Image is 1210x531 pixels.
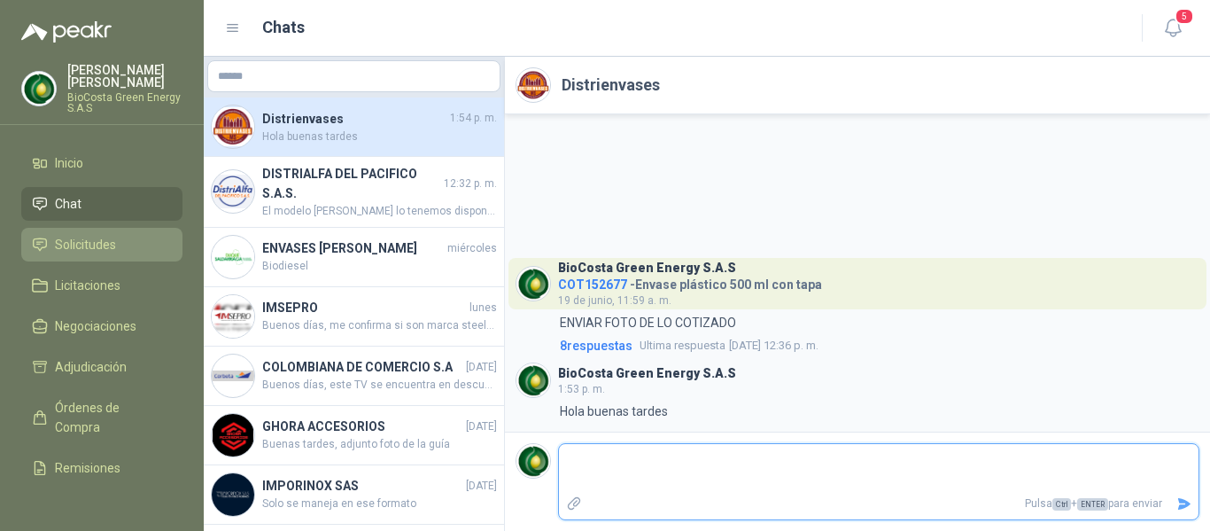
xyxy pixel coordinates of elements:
[556,336,1199,355] a: 8respuestasUltima respuesta[DATE] 12:36 p. m.
[262,203,497,220] span: El modelo [PERSON_NAME] lo tenemos disponible, con entrega inmediata. ¡Quedamos muy atentos!
[212,414,254,457] img: Company Logo
[1052,498,1071,511] span: Ctrl
[559,488,589,519] label: Adjuntar archivos
[204,157,504,228] a: Company LogoDISTRIALFA DEL PACIFICO S.A.S.12:32 p. m.El modelo [PERSON_NAME] lo tenemos disponibl...
[262,164,440,203] h4: DISTRIALFA DEL PACIFICO S.A.S.
[444,176,497,192] span: 12:32 p. m.
[55,357,127,377] span: Adjudicación
[469,300,497,316] span: lunes
[558,383,605,395] span: 1:53 p. m.
[1157,12,1189,44] button: 5
[447,240,497,257] span: miércoles
[466,359,497,376] span: [DATE]
[55,458,120,478] span: Remisiones
[262,436,497,453] span: Buenas tardes, adjunto foto de la guía
[262,317,497,334] span: Buenos días, me confirma si son marca steelpro?
[204,98,504,157] a: Company LogoDistrienvases1:54 p. m.Hola buenas tardes
[558,294,671,307] span: 19 de junio, 11:59 a. m.
[262,15,305,40] h1: Chats
[212,473,254,516] img: Company Logo
[21,21,112,43] img: Logo peakr
[55,194,81,214] span: Chat
[466,478,497,495] span: [DATE]
[262,377,497,394] span: Buenos días, este TV se encuentra en descuento hasta el día de [DATE] que es fin de mes. Quedamos...
[516,267,550,301] img: Company Logo
[212,355,254,397] img: Company Logo
[262,238,444,258] h4: ENVASES [PERSON_NAME]
[466,418,497,435] span: [DATE]
[55,235,116,254] span: Solicitudes
[67,64,182,89] p: [PERSON_NAME] [PERSON_NAME]
[212,105,254,148] img: Company Logo
[516,444,550,478] img: Company Logo
[262,298,466,317] h4: IMSEPRO
[262,258,497,275] span: Biodiesel
[516,68,550,102] img: Company Logo
[21,451,182,485] a: Remisiones
[204,406,504,465] a: Company LogoGHORA ACCESORIOS[DATE]Buenas tardes, adjunto foto de la guía
[560,336,632,355] span: 8 respuesta s
[55,153,83,173] span: Inicio
[22,72,56,105] img: Company Logo
[262,109,446,129] h4: Distrienvases
[55,276,120,295] span: Licitaciones
[262,129,497,145] span: Hola buenas tardes
[21,269,182,302] a: Licitaciones
[21,350,182,384] a: Adjudicación
[21,228,182,262] a: Solicitudes
[562,73,660,98] h2: Distrienvases
[204,287,504,347] a: Company LogoIMSEPROlunesBuenos días, me confirma si son marca steelpro?
[204,465,504,525] a: Company LogoIMPORINOX SAS[DATE]Solo se maneja en ese formato
[1175,8,1194,25] span: 5
[1077,498,1108,511] span: ENTER
[21,146,182,180] a: Inicio
[640,337,818,355] span: [DATE] 12:36 p. m.
[21,391,182,444] a: Órdenes de Compra
[212,236,254,278] img: Company Logo
[1169,488,1198,519] button: Enviar
[55,398,166,437] span: Órdenes de Compra
[560,402,668,421] p: Hola buenas tardes
[558,277,627,292] span: COT152677
[262,417,462,436] h4: GHORA ACCESORIOS
[67,92,182,113] p: BioCosta Green Energy S.A.S
[558,369,736,379] h3: BioCosta Green Energy S.A.S
[55,316,136,336] span: Negociaciones
[560,313,736,332] p: ENVIAR FOTO DE LO COTIZADO
[450,110,497,127] span: 1:54 p. m.
[262,357,462,377] h4: COLOMBIANA DE COMERCIO S.A
[212,295,254,338] img: Company Logo
[262,476,462,496] h4: IMPORINOX SAS
[589,488,1170,519] p: Pulsa + para enviar
[262,496,497,512] span: Solo se maneja en ese formato
[21,309,182,343] a: Negociaciones
[558,263,736,273] h3: BioCosta Green Energy S.A.S
[204,228,504,287] a: Company LogoENVASES [PERSON_NAME]miércolesBiodiesel
[640,337,725,355] span: Ultima respuesta
[204,347,504,406] a: Company LogoCOLOMBIANA DE COMERCIO S.A[DATE]Buenos días, este TV se encuentra en descuento hasta ...
[212,170,254,213] img: Company Logo
[516,363,550,397] img: Company Logo
[558,273,822,290] h4: - Envase plástico 500 ml con tapa
[21,187,182,221] a: Chat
